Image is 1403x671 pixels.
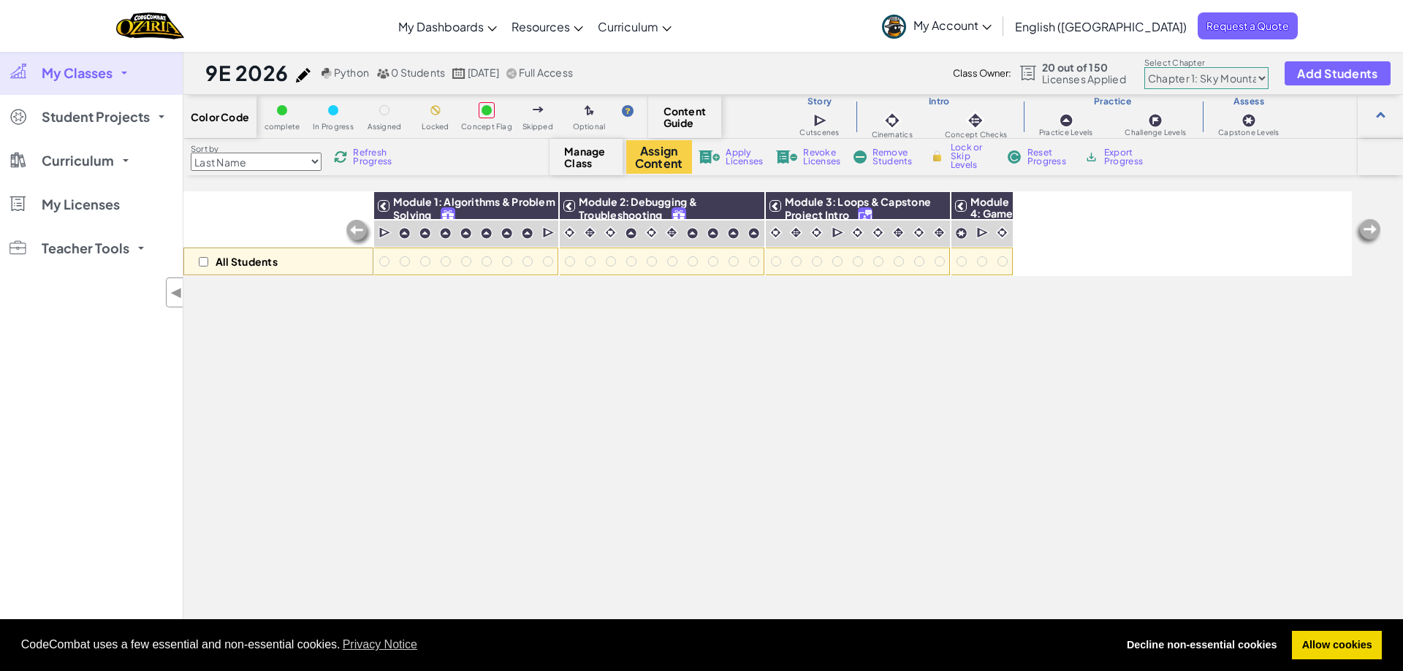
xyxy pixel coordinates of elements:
[585,105,594,117] img: IconOptionalLevel.svg
[799,129,839,137] span: Cutscenes
[398,227,411,239] img: IconPracticeLevel.svg
[368,123,402,131] span: Assigned
[929,150,945,163] img: IconLock.svg
[563,226,577,239] img: IconCinematic.svg
[625,227,637,239] img: IconPracticeLevel.svg
[665,226,679,239] img: IconInteractive.svg
[573,123,606,131] span: Optional
[265,123,300,131] span: complete
[727,227,739,239] img: IconPracticeLevel.svg
[875,3,999,49] a: My Account
[344,218,373,248] img: Arrow_Left_Inactive.png
[912,226,926,239] img: IconCinematic.svg
[699,150,720,164] img: IconLicenseApply.svg
[776,150,798,164] img: IconLicenseRevoke.svg
[439,227,452,239] img: IconPracticeLevel.svg
[598,19,658,34] span: Curriculum
[1015,19,1187,34] span: English ([GEOGRAPHIC_DATA])
[1027,148,1071,166] span: Reset Progress
[856,96,1023,107] h3: Intro
[1285,61,1390,85] button: Add Students
[216,256,278,267] p: All Students
[872,131,913,139] span: Cinematics
[391,66,445,79] span: 0 Students
[191,111,249,123] span: Color Code
[951,143,994,169] span: Lock or Skip Levels
[686,227,699,239] img: IconPracticeLevel.svg
[191,143,322,155] label: Sort by
[859,208,872,225] img: IconUnlockWithCall.svg
[441,208,455,225] img: IconFreeLevelv2.svg
[519,66,574,79] span: Full Access
[116,11,184,41] a: Ozaria by CodeCombat logo
[1218,129,1279,137] span: Capstone Levels
[945,131,1007,139] span: Concept Checks
[707,227,719,239] img: IconPracticeLevel.svg
[334,66,369,79] span: Python
[512,19,570,34] span: Resources
[1117,631,1287,660] a: deny cookies
[468,66,499,79] span: [DATE]
[1292,631,1382,660] a: allow cookies
[579,195,697,221] span: Module 2: Debugging & Troubleshooting
[1039,129,1092,137] span: Practice Levels
[1148,113,1163,128] img: IconChallengeLevel.svg
[872,148,916,166] span: Remove Students
[1023,96,1202,107] h3: Practice
[21,634,1106,656] span: CodeCombat uses a few essential and non-essential cookies.
[832,226,845,240] img: IconCutscene.svg
[452,68,465,79] img: calendar.svg
[1104,148,1149,166] span: Export Progress
[645,226,658,239] img: IconCinematic.svg
[480,227,493,239] img: IconPracticeLevel.svg
[784,96,856,107] h3: Story
[953,63,1011,84] div: Class Owner:
[672,208,685,225] img: IconFreeLevelv2.svg
[1353,218,1383,247] img: Arrow_Left_Inactive.png
[1042,73,1126,85] span: Licenses Applied
[1084,150,1098,164] img: IconArchive.svg
[533,107,544,112] img: IconSkippedLevel.svg
[379,226,392,240] img: IconCutscene.svg
[460,227,472,239] img: IconPracticeLevel.svg
[398,19,484,34] span: My Dashboards
[1144,57,1269,69] label: Select Chapter
[313,123,354,131] span: In Progress
[769,226,783,239] img: IconCinematic.svg
[1198,12,1298,39] a: Request a Quote
[583,226,597,239] img: IconInteractive.svg
[504,7,590,46] a: Resources
[461,123,512,131] span: Concept Flag
[341,634,420,656] a: learn more about cookies
[891,226,905,239] img: IconInteractive.svg
[810,226,824,239] img: IconCinematic.svg
[393,195,555,221] span: Module 1: Algorithms & Problem Solving
[882,110,902,131] img: IconCinematic.svg
[622,105,634,117] img: IconHint.svg
[853,150,867,164] img: IconRemoveStudents.svg
[1125,129,1186,137] span: Challenge Levels
[296,68,311,83] img: iconPencil.svg
[334,150,347,164] img: IconReload.svg
[590,7,679,46] a: Curriculum
[42,66,113,80] span: My Classes
[1059,113,1073,128] img: IconPracticeLevel.svg
[726,148,763,166] span: Apply Licenses
[376,68,389,79] img: MultipleUsers.png
[353,148,398,166] span: Refresh Progress
[1008,7,1194,46] a: English ([GEOGRAPHIC_DATA])
[1297,67,1377,80] span: Add Students
[42,198,120,211] span: My Licenses
[501,227,513,239] img: IconPracticeLevel.svg
[913,18,992,33] span: My Account
[1042,61,1126,73] span: 20 out of 150
[116,11,184,41] img: Home
[170,282,183,303] span: ◀
[542,226,556,240] img: IconCutscene.svg
[789,226,803,239] img: IconInteractive.svg
[522,123,553,131] span: Skipped
[506,68,517,79] img: IconShare_Gray.svg
[965,110,986,131] img: IconInteractive.svg
[521,227,533,239] img: IconPracticeLevel.svg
